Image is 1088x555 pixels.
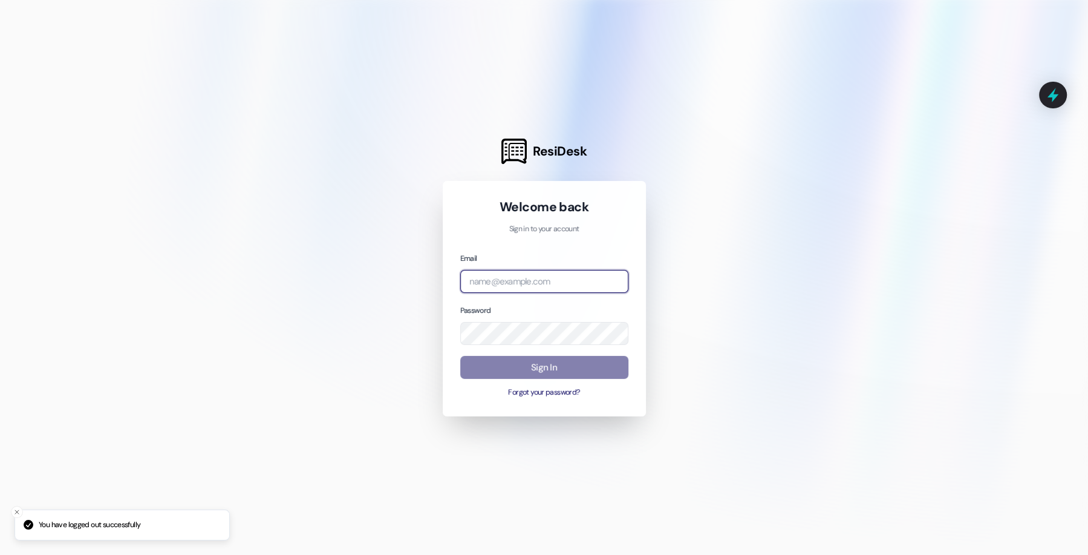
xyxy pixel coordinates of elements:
[460,224,628,235] p: Sign in to your account
[501,139,527,164] img: ResiDesk Logo
[460,270,628,294] input: name@example.com
[460,254,477,263] label: Email
[39,520,140,531] p: You have logged out successfully
[533,143,587,160] span: ResiDesk
[460,199,628,215] h1: Welcome back
[460,387,628,398] button: Forgot your password?
[11,506,23,518] button: Close toast
[460,306,491,315] label: Password
[460,356,628,379] button: Sign In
